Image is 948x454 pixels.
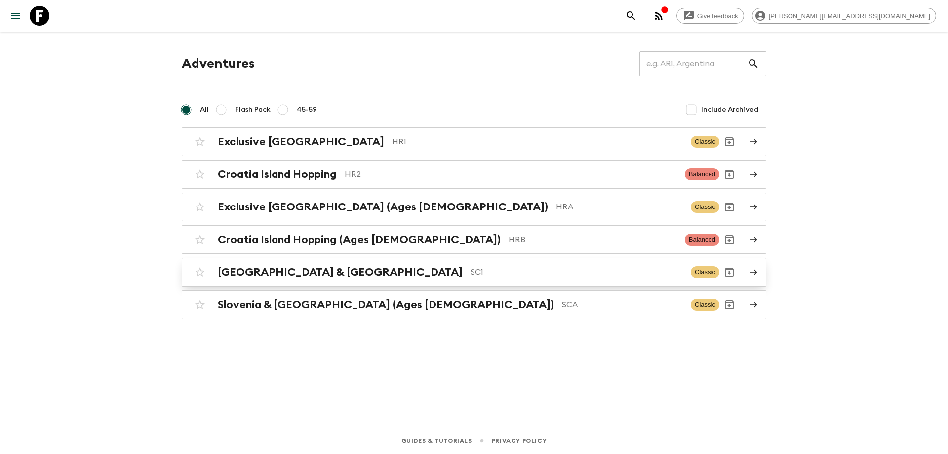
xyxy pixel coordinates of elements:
span: Balanced [685,234,719,246]
p: HRB [509,234,677,246]
button: search adventures [621,6,641,26]
h2: Slovenia & [GEOGRAPHIC_DATA] (Ages [DEMOGRAPHIC_DATA]) [218,298,554,311]
h2: Exclusive [GEOGRAPHIC_DATA] [218,135,384,148]
button: Archive [719,197,739,217]
p: HR2 [345,168,677,180]
h2: [GEOGRAPHIC_DATA] & [GEOGRAPHIC_DATA] [218,266,463,279]
span: Classic [691,299,719,311]
p: HRA [556,201,683,213]
div: [PERSON_NAME][EMAIL_ADDRESS][DOMAIN_NAME] [752,8,936,24]
span: [PERSON_NAME][EMAIL_ADDRESS][DOMAIN_NAME] [763,12,936,20]
h2: Croatia Island Hopping (Ages [DEMOGRAPHIC_DATA]) [218,233,501,246]
button: Archive [719,230,739,249]
a: Exclusive [GEOGRAPHIC_DATA] (Ages [DEMOGRAPHIC_DATA])HRAClassicArchive [182,193,766,221]
a: Guides & Tutorials [401,435,472,446]
button: Archive [719,295,739,315]
span: Classic [691,266,719,278]
button: menu [6,6,26,26]
a: [GEOGRAPHIC_DATA] & [GEOGRAPHIC_DATA]SC1ClassicArchive [182,258,766,287]
span: Classic [691,136,719,148]
h1: Adventures [182,54,255,74]
button: Archive [719,132,739,152]
span: Include Archived [701,105,758,115]
input: e.g. AR1, Argentina [639,50,748,78]
span: Balanced [685,168,719,180]
p: SC1 [471,266,683,278]
p: HR1 [392,136,683,148]
h2: Croatia Island Hopping [218,168,337,181]
h2: Exclusive [GEOGRAPHIC_DATA] (Ages [DEMOGRAPHIC_DATA]) [218,201,548,213]
span: All [200,105,209,115]
p: SCA [562,299,683,311]
span: 45-59 [297,105,317,115]
span: Give feedback [692,12,744,20]
a: Privacy Policy [492,435,547,446]
span: Flash Pack [235,105,271,115]
a: Croatia Island Hopping (Ages [DEMOGRAPHIC_DATA])HRBBalancedArchive [182,225,766,254]
a: Exclusive [GEOGRAPHIC_DATA]HR1ClassicArchive [182,127,766,156]
a: Slovenia & [GEOGRAPHIC_DATA] (Ages [DEMOGRAPHIC_DATA])SCAClassicArchive [182,290,766,319]
button: Archive [719,165,739,184]
button: Archive [719,262,739,282]
a: Croatia Island HoppingHR2BalancedArchive [182,160,766,189]
a: Give feedback [676,8,744,24]
span: Classic [691,201,719,213]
